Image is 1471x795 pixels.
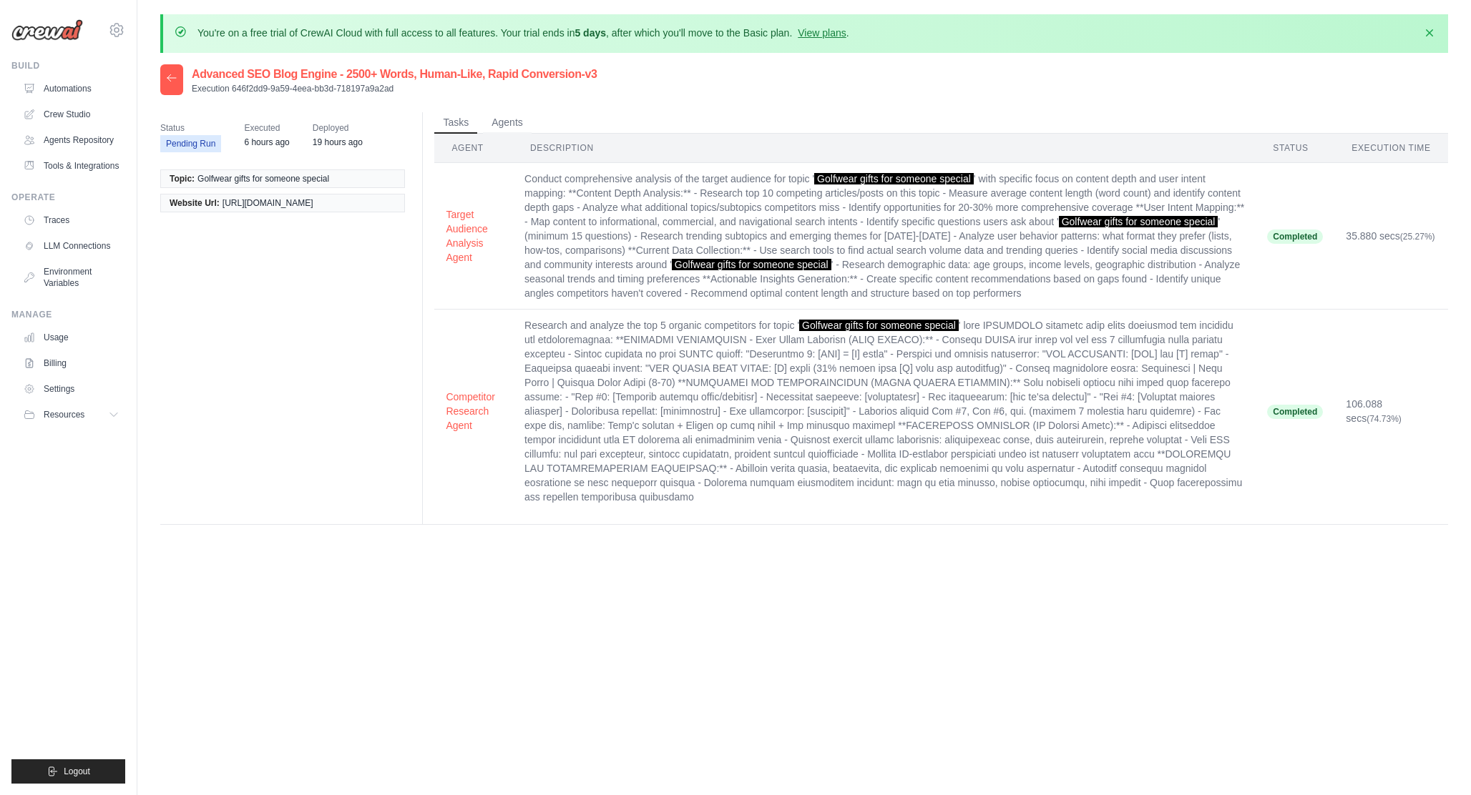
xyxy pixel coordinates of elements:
a: LLM Connections [17,234,125,257]
button: Agents [483,112,532,134]
span: Pending Run [160,135,221,152]
td: 106.088 secs [1334,310,1448,513]
p: You're on a free trial of CrewAI Cloud with full access to all features. Your trial ends in , aft... [197,26,849,40]
span: Topic: [170,173,195,184]
a: Billing [17,352,125,375]
time: October 6, 2025 at 14:05 BST [244,137,289,147]
img: Logo [11,19,83,41]
a: Traces [17,209,125,232]
th: Agent [434,134,513,163]
a: Automations [17,77,125,100]
h2: Advanced SEO Blog Engine - 2500+ Words, Human-Like, Rapid Conversion-v3 [192,66,597,83]
a: Tools & Integrations [17,154,125,177]
td: Conduct comprehensive analysis of the target audience for topic ' ' with specific focus on conten... [513,163,1256,310]
span: Status [160,121,221,135]
a: Usage [17,326,125,349]
span: Golfwear gifts for someone special [799,320,959,331]
button: Competitor Research Agent [446,390,502,433]
span: (74.73%) [1367,414,1402,424]
td: Research and analyze the top 5 organic competitors for topic ' ' lore IPSUMDOLO sitametc adip eli... [513,310,1256,513]
a: View plans [798,27,846,39]
strong: 5 days [575,27,606,39]
span: Golfwear gifts for someone special [814,173,974,184]
span: Website Url: [170,197,220,209]
button: Target Audience Analysis Agent [446,207,502,265]
div: Manage [11,309,125,320]
span: Golfwear gifts for someone special [672,259,831,270]
span: Logout [64,766,90,777]
span: Completed [1267,405,1323,419]
div: Operate [11,192,125,203]
button: Resources [17,403,125,426]
a: Agents Repository [17,129,125,152]
span: Executed [244,121,289,135]
time: October 6, 2025 at 00:55 BST [313,137,363,147]
th: Execution Time [1334,134,1448,163]
a: Environment Variables [17,260,125,295]
div: Build [11,60,125,71]
th: Description [513,134,1256,163]
a: Crew Studio [17,103,125,126]
th: Status [1256,134,1334,163]
span: Golfwear gifts for someone special [197,173,329,184]
p: Execution 646f2dd9-9a59-4eea-bb3d-718197a9a2ad [192,83,597,94]
a: Settings [17,377,125,400]
span: Golfwear gifts for someone special [1059,216,1218,227]
span: Completed [1267,229,1323,244]
td: 35.880 secs [1334,163,1448,310]
button: Tasks [434,112,477,134]
span: Resources [44,409,84,420]
button: Logout [11,759,125,784]
span: (25.27%) [1400,232,1435,242]
span: Deployed [313,121,363,135]
span: [URL][DOMAIN_NAME] [223,197,313,209]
